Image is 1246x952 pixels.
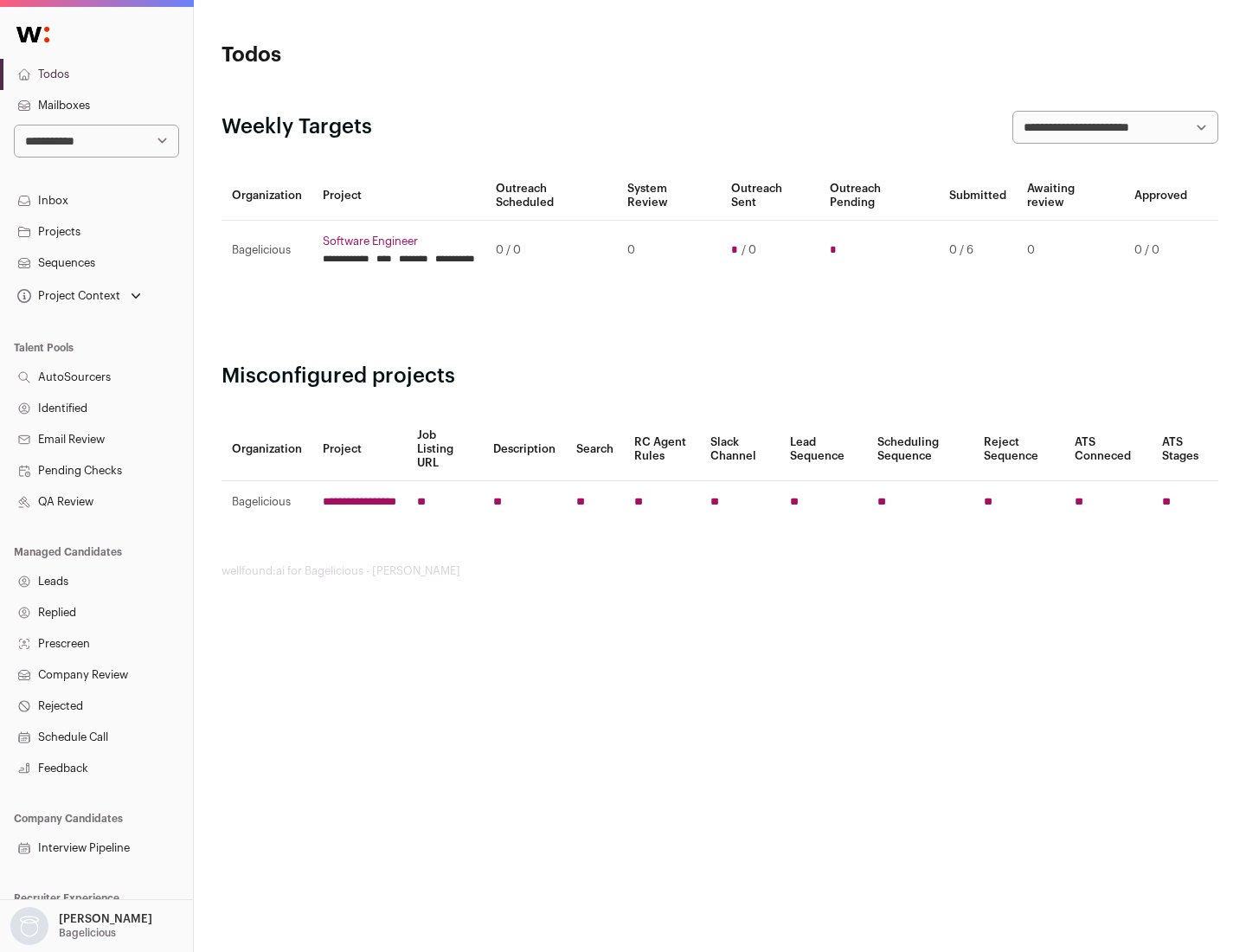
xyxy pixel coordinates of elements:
[7,907,156,945] button: Open dropdown
[939,171,1017,221] th: Submitted
[1152,418,1218,481] th: ATS Stages
[7,17,59,52] img: Wellfound
[14,289,120,303] div: Project Context
[1124,221,1198,280] td: 0 / 0
[742,243,756,257] span: / 0
[939,221,1017,280] td: 0 / 6
[700,418,780,481] th: Slack Channel
[485,171,617,221] th: Outreach Scheduled
[867,418,973,481] th: Scheduling Sequence
[222,171,312,221] th: Organization
[222,221,312,280] td: Bagelicious
[10,907,48,945] img: nopic.png
[617,171,720,221] th: System Review
[312,171,485,221] th: Project
[1064,418,1151,481] th: ATS Conneced
[973,418,1065,481] th: Reject Sequence
[624,418,699,481] th: RC Agent Rules
[222,363,1218,390] h2: Misconfigured projects
[222,113,372,141] h2: Weekly Targets
[819,171,938,221] th: Outreach Pending
[1017,221,1124,280] td: 0
[721,171,820,221] th: Outreach Sent
[222,42,554,69] h1: Todos
[222,418,312,481] th: Organization
[222,481,312,524] td: Bagelicious
[566,418,624,481] th: Search
[407,418,483,481] th: Job Listing URL
[323,235,475,248] a: Software Engineer
[59,912,152,926] p: [PERSON_NAME]
[222,564,1218,578] footer: wellfound:ai for Bagelicious - [PERSON_NAME]
[59,926,116,940] p: Bagelicious
[483,418,566,481] th: Description
[485,221,617,280] td: 0 / 0
[1017,171,1124,221] th: Awaiting review
[617,221,720,280] td: 0
[312,418,407,481] th: Project
[780,418,867,481] th: Lead Sequence
[14,284,145,308] button: Open dropdown
[1124,171,1198,221] th: Approved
